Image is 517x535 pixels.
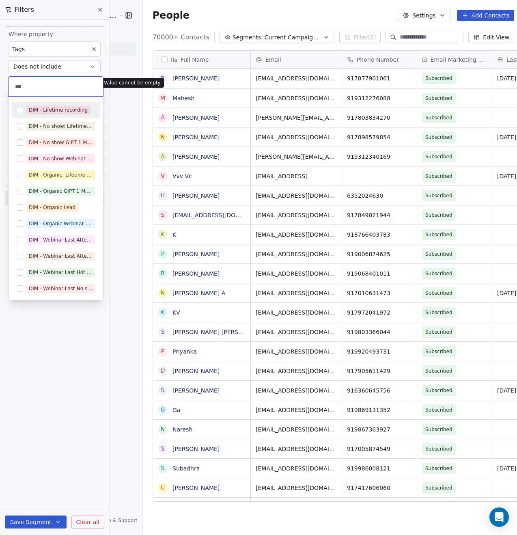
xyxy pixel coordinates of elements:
[29,252,93,260] div: DIM - Webinar Last Attended (Less Than 30 mins)
[29,171,93,179] div: DIM - Organic: Lifetime Recording
[29,269,93,276] div: DIM - Webinar Last Hot Lead
[29,236,93,244] div: DIM - Webinar Last Attended
[29,204,75,211] div: DIM - Organic Lead
[29,188,93,195] div: DIM - Organic GIPT 1 Month
[29,155,93,162] div: DIM - No show Webinar Signup Time
[29,139,93,146] div: DIM - No show GIPT 1 Month
[29,123,93,130] div: DIM - No show: Lifetime Recording
[29,285,93,292] div: DIM - Webinar Last No show
[29,220,93,227] div: DIM - Organic Webinar Signup Time
[12,21,100,297] div: Suggestions
[29,106,88,114] div: DIM - Lifetime recording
